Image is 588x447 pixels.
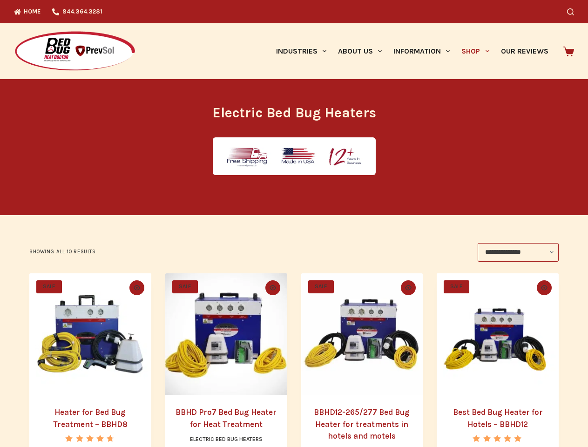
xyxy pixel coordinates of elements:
div: Rated 5.00 out of 5 [473,435,522,442]
button: Quick view toggle [129,280,144,295]
a: About Us [332,23,387,79]
div: Rated 4.67 out of 5 [65,435,115,442]
a: Best Bed Bug Heater for Hotels - BBHD12 [437,273,559,395]
nav: Primary [270,23,554,79]
img: Prevsol/Bed Bug Heat Doctor [14,31,136,72]
p: Showing all 10 results [29,248,95,256]
a: Heater for Bed Bug Treatment - BBHD8 [29,273,151,395]
a: Industries [270,23,332,79]
a: Heater for Bed Bug Treatment – BBHD8 [53,407,128,429]
span: SALE [172,280,198,293]
button: Quick view toggle [401,280,416,295]
button: Quick view toggle [265,280,280,295]
h1: Electric Bed Bug Heaters [120,102,469,123]
a: BBHD Pro7 Bed Bug Heater for Heat Treatment [176,407,277,429]
a: Best Bed Bug Heater for Hotels – BBHD12 [453,407,543,429]
span: SALE [36,280,62,293]
a: Electric Bed Bug Heaters [190,436,263,442]
a: BBHD12-265/277 Bed Bug Heater for treatments in hotels and motels [301,273,423,395]
button: Quick view toggle [537,280,552,295]
select: Shop order [478,243,559,262]
span: SALE [308,280,334,293]
a: Shop [456,23,495,79]
button: Search [567,8,574,15]
a: BBHD Pro7 Bed Bug Heater for Heat Treatment [165,273,287,395]
a: Our Reviews [495,23,554,79]
a: BBHD12-265/277 Bed Bug Heater for treatments in hotels and motels [314,407,410,440]
span: SALE [444,280,469,293]
a: Information [388,23,456,79]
